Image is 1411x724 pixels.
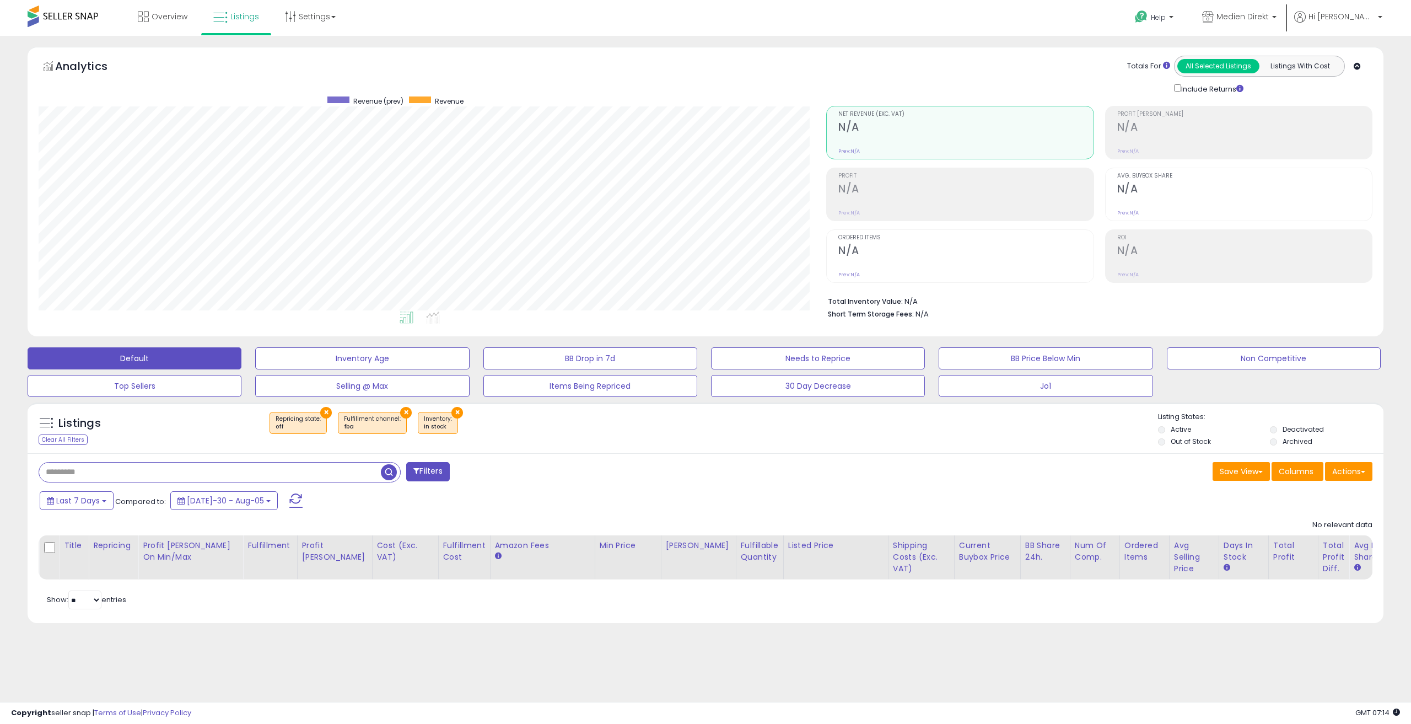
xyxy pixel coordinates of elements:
div: Profit [PERSON_NAME] [302,540,368,563]
button: Items Being Repriced [483,375,697,397]
button: × [320,407,332,419]
button: Needs to Reprice [711,347,925,369]
div: Amazon Fees [495,540,590,551]
span: [DATE]-30 - Aug-05 [187,495,264,506]
label: Active [1171,425,1191,434]
h2: N/A [1117,183,1372,197]
button: Non Competitive [1167,347,1381,369]
p: Listing States: [1158,412,1383,422]
button: Selling @ Max [255,375,469,397]
div: Ordered Items [1124,540,1165,563]
small: Prev: N/A [1117,210,1139,216]
div: Min Price [600,540,656,551]
button: Inventory Age [255,347,469,369]
button: Top Sellers [28,375,241,397]
i: Get Help [1134,10,1148,24]
div: Listed Price [788,540,884,551]
div: Avg BB Share [1354,540,1394,563]
div: Current Buybox Price [959,540,1016,563]
small: Prev: N/A [838,210,860,216]
div: Fulfillment [247,540,292,551]
span: Medien Direkt [1216,11,1269,22]
div: Totals For [1127,61,1170,72]
span: ROI [1117,235,1372,241]
small: Avg BB Share. [1354,563,1360,573]
h2: N/A [1117,121,1372,136]
div: Fulfillable Quantity [741,540,779,563]
div: in stock [424,423,452,431]
button: 30 Day Decrease [711,375,925,397]
small: Amazon Fees. [495,551,502,561]
small: Prev: N/A [1117,271,1139,278]
small: Days In Stock. [1224,563,1230,573]
small: Prev: N/A [838,271,860,278]
a: Help [1126,2,1184,36]
button: Jo1 [939,375,1153,397]
div: No relevant data [1312,520,1372,530]
span: Revenue [435,96,464,106]
h2: N/A [838,121,1093,136]
h5: Analytics [55,58,129,77]
span: Inventory : [424,415,452,431]
span: Profit [838,173,1093,179]
label: Archived [1283,437,1312,446]
span: Ordered Items [838,235,1093,241]
h5: Listings [58,416,101,431]
span: Hi [PERSON_NAME] [1308,11,1375,22]
button: All Selected Listings [1177,59,1259,73]
div: BB Share 24h. [1025,540,1065,563]
button: BB Price Below Min [939,347,1153,369]
li: N/A [828,294,1364,307]
b: Total Inventory Value: [828,297,903,306]
label: Deactivated [1283,425,1324,434]
div: Title [64,540,84,551]
div: Repricing [93,540,133,551]
small: Prev: N/A [838,148,860,154]
span: N/A [915,309,929,319]
span: Help [1151,13,1166,22]
span: Compared to: [115,496,166,507]
span: Net Revenue (Exc. VAT) [838,111,1093,117]
div: Shipping Costs (Exc. VAT) [893,540,950,575]
span: Show: entries [47,594,126,605]
b: Short Term Storage Fees: [828,309,914,319]
span: Last 7 Days [56,495,100,506]
div: Profit [PERSON_NAME] on Min/Max [143,540,238,563]
span: Avg. Buybox Share [1117,173,1372,179]
div: fba [344,423,401,431]
div: Total Profit [1273,540,1313,563]
span: Revenue (prev) [353,96,403,106]
button: Last 7 Days [40,491,114,510]
button: × [400,407,412,419]
span: Fulfillment channel : [344,415,401,431]
div: Clear All Filters [39,435,88,445]
button: Default [28,347,241,369]
button: × [451,407,463,419]
div: Total Profit Diff. [1323,540,1344,575]
h2: N/A [838,183,1093,197]
div: Num of Comp. [1075,540,1115,563]
h2: N/A [838,244,1093,259]
button: Save View [1213,462,1270,481]
button: Filters [406,462,449,481]
div: Fulfillment Cost [443,540,486,563]
div: Days In Stock [1224,540,1264,563]
div: [PERSON_NAME] [666,540,731,551]
label: Out of Stock [1171,437,1211,446]
span: Listings [230,11,259,22]
span: Repricing state : [276,415,321,431]
div: Include Returns [1166,82,1257,95]
small: Prev: N/A [1117,148,1139,154]
div: off [276,423,321,431]
h2: N/A [1117,244,1372,259]
div: Avg Selling Price [1174,540,1214,575]
span: Profit [PERSON_NAME] [1117,111,1372,117]
button: [DATE]-30 - Aug-05 [170,491,278,510]
span: Overview [152,11,187,22]
button: BB Drop in 7d [483,347,697,369]
th: The percentage added to the cost of goods (COGS) that forms the calculator for Min & Max prices. [138,535,243,580]
span: Columns [1279,466,1313,477]
div: Cost (Exc. VAT) [377,540,434,563]
a: Hi [PERSON_NAME] [1294,11,1382,36]
button: Columns [1272,462,1323,481]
